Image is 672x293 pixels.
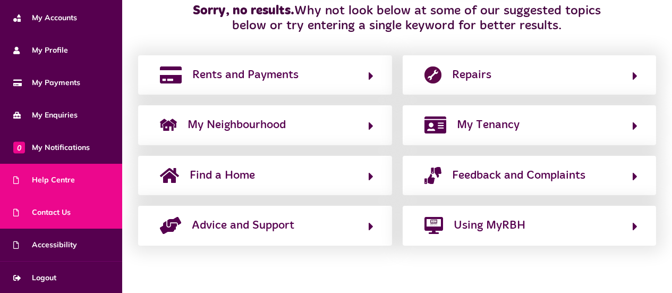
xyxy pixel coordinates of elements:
h3: Why not look below at some of our suggested topics below or try entering a single keyword for bet... [182,3,612,35]
span: My Neighbourhood [188,116,286,133]
span: My Payments [13,77,80,88]
span: My Notifications [13,142,90,153]
span: My Tenancy [457,116,520,133]
span: My Profile [13,45,68,56]
button: Repairs [421,66,638,84]
img: report-repair.png [424,66,441,83]
img: advice-support-1.png [160,217,181,234]
span: Contact Us [13,207,71,218]
span: Accessibility [13,239,77,250]
button: My Neighbourhood [157,116,373,134]
span: Using MyRBH [454,217,525,234]
span: Advice and Support [192,217,294,234]
button: Using MyRBH [421,216,638,235]
img: complaints.png [424,167,441,184]
img: home-solid.svg [160,167,179,184]
button: Find a Home [157,166,373,185]
strong: Sorry, no results. [193,4,294,17]
button: Rents and Payments [157,66,373,84]
span: My Accounts [13,12,77,23]
img: neighborhood.png [160,116,177,133]
img: desktop-solid.png [424,217,444,234]
span: Rents and Payments [192,66,299,83]
img: rents-payments.png [160,66,182,83]
button: My Tenancy [421,116,638,134]
button: Advice and Support [157,216,373,235]
span: Logout [13,272,56,283]
button: Feedback and Complaints [421,166,638,185]
span: Repairs [452,66,491,83]
span: Feedback and Complaints [452,167,585,184]
span: Help Centre [13,174,75,186]
span: 0 [13,141,25,153]
img: my-tenancy.png [424,116,446,133]
span: My Enquiries [13,110,78,121]
span: Find a Home [190,167,255,184]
